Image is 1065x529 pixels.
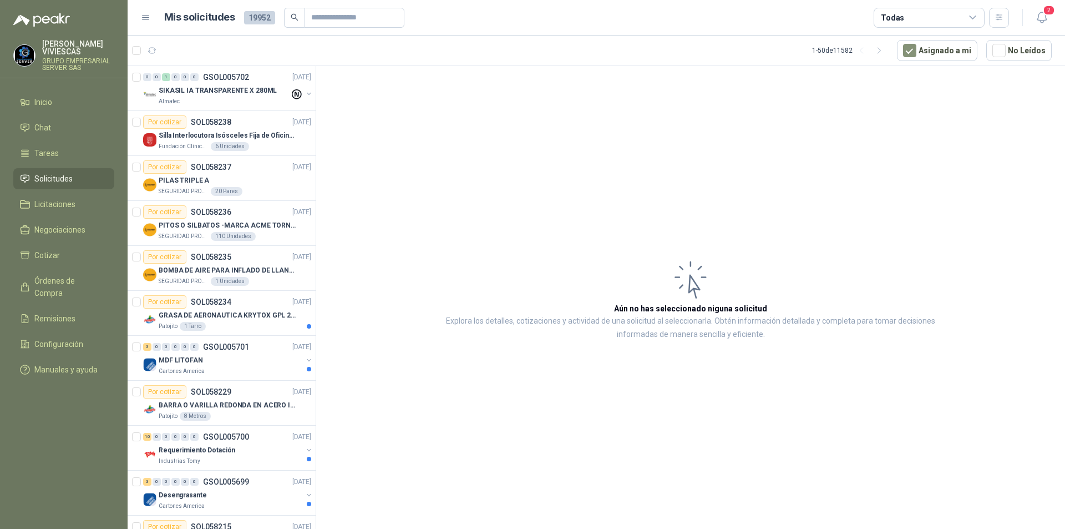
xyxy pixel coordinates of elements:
a: Por cotizarSOL058229[DATE] Company LogoBARRA O VARILLA REDONDA EN ACERO INOXIDABLE DE 2" O 50 MMP... [128,381,316,426]
p: GSOL005701 [203,343,249,351]
button: 2 [1032,8,1052,28]
div: 0 [162,433,170,441]
div: Por cotizar [143,205,186,219]
img: Company Logo [143,223,156,236]
div: Por cotizar [143,115,186,129]
a: Configuración [13,334,114,355]
div: 0 [143,73,151,81]
div: 0 [153,73,161,81]
div: 0 [153,478,161,486]
p: GSOL005702 [203,73,249,81]
span: Chat [34,122,51,134]
a: Chat [13,117,114,138]
p: Cartones America [159,367,205,376]
span: Configuración [34,338,83,350]
span: 2 [1043,5,1055,16]
img: Company Logo [143,313,156,326]
p: SEGURIDAD PROVISER LTDA [159,187,209,196]
p: [DATE] [292,477,311,487]
span: search [291,13,298,21]
button: No Leídos [986,40,1052,61]
p: Explora los detalles, cotizaciones y actividad de una solicitud al seleccionarla. Obtén informaci... [427,315,954,341]
div: Todas [881,12,904,24]
p: SOL058234 [191,298,231,306]
img: Company Logo [143,358,156,371]
div: Por cotizar [143,295,186,309]
a: 0 0 1 0 0 0 GSOL005702[DATE] Company LogoSIKASIL IA TRANSPARENTE X 280MLAlmatec [143,70,313,106]
a: 3 0 0 0 0 0 GSOL005699[DATE] Company LogoDesengrasanteCartones America [143,475,313,511]
p: Requerimiento Dotación [159,445,235,456]
h3: Aún no has seleccionado niguna solicitud [614,303,767,315]
a: Inicio [13,92,114,113]
p: Industrias Tomy [159,457,200,466]
span: Inicio [34,96,52,108]
div: 0 [190,343,199,351]
a: Negociaciones [13,219,114,240]
p: [DATE] [292,72,311,83]
p: Silla Interlocutora Isósceles Fija de Oficina Tela Negra Just Home Collection [159,130,297,141]
div: 0 [181,343,189,351]
p: GRASA DE AERONAUTICA KRYTOX GPL 207 (SE ADJUNTA IMAGEN DE REFERENCIA) [159,310,297,321]
p: SOL058229 [191,388,231,396]
a: Por cotizarSOL058236[DATE] Company LogoPITOS O SILBATOS -MARCA ACME TORNADO 635SEGURIDAD PROVISER... [128,201,316,246]
p: [DATE] [292,207,311,218]
p: SIKASIL IA TRANSPARENTE X 280ML [159,85,277,96]
p: SOL058238 [191,118,231,126]
a: Por cotizarSOL058238[DATE] Company LogoSilla Interlocutora Isósceles Fija de Oficina Tela Negra J... [128,111,316,156]
span: Solicitudes [34,173,73,185]
p: SOL058236 [191,208,231,216]
p: MDF LITOFAN [159,355,203,366]
div: 8 Metros [180,412,211,421]
div: Por cotizar [143,385,186,399]
img: Company Logo [14,45,35,66]
p: PILAS TRIPLE A [159,175,209,186]
p: BOMBA DE AIRE PARA INFLADO DE LLANTAS DE BICICLETA [159,265,297,276]
div: Por cotizar [143,250,186,264]
img: Company Logo [143,133,156,147]
a: 3 0 0 0 0 0 GSOL005701[DATE] Company LogoMDF LITOFANCartones America [143,340,313,376]
a: Licitaciones [13,194,114,215]
div: 6 Unidades [211,142,249,151]
p: [DATE] [292,297,311,308]
div: 0 [181,478,189,486]
div: 0 [171,73,180,81]
p: Cartones America [159,502,205,511]
div: 20 Pares [211,187,242,196]
a: Solicitudes [13,168,114,189]
img: Logo peakr [13,13,70,27]
span: Remisiones [34,313,75,325]
p: [DATE] [292,162,311,173]
p: GRUPO EMPRESARIAL SERVER SAS [42,58,114,71]
div: 0 [181,73,189,81]
button: Asignado a mi [897,40,977,61]
img: Company Logo [143,448,156,461]
div: 0 [171,478,180,486]
div: 10 [143,433,151,441]
span: Negociaciones [34,224,85,236]
div: 0 [162,478,170,486]
div: 0 [190,478,199,486]
div: 0 [171,433,180,441]
span: Licitaciones [34,198,75,210]
div: 3 [143,478,151,486]
p: [DATE] [292,342,311,352]
img: Company Logo [143,178,156,192]
div: 1 Tarro [180,322,206,331]
p: [DATE] [292,117,311,128]
p: BARRA O VARILLA REDONDA EN ACERO INOXIDABLE DE 2" O 50 MM [159,400,297,411]
div: 0 [181,433,189,441]
div: 0 [153,343,161,351]
a: Tareas [13,143,114,164]
a: Por cotizarSOL058237[DATE] Company LogoPILAS TRIPLE ASEGURIDAD PROVISER LTDA20 Pares [128,156,316,201]
div: 0 [162,343,170,351]
div: 0 [153,433,161,441]
a: Órdenes de Compra [13,270,114,304]
p: SEGURIDAD PROVISER LTDA [159,232,209,241]
a: Por cotizarSOL058235[DATE] Company LogoBOMBA DE AIRE PARA INFLADO DE LLANTAS DE BICICLETASEGURIDA... [128,246,316,291]
div: 0 [190,433,199,441]
p: GSOL005700 [203,433,249,441]
p: Fundación Clínica Shaio [159,142,209,151]
span: Tareas [34,147,59,159]
span: 19952 [244,11,275,24]
img: Company Logo [143,268,156,281]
